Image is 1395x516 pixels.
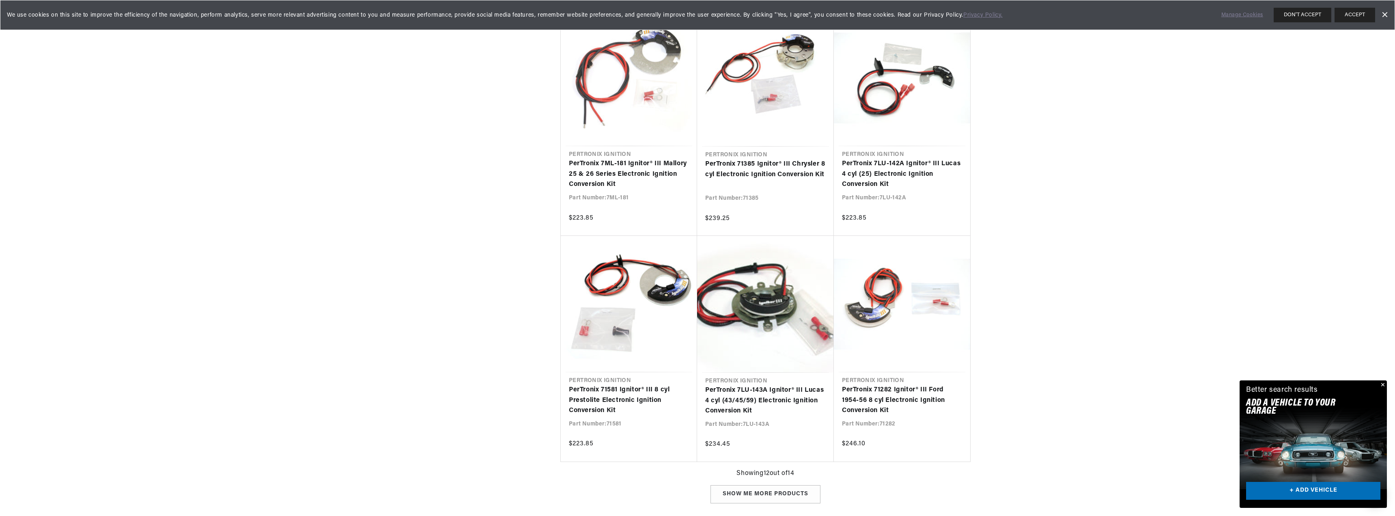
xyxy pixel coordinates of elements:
span: Showing 12 out of 14 [736,469,794,479]
a: Privacy Policy. [963,12,1003,18]
a: Dismiss Banner [1378,9,1391,21]
a: PerTronix 7ML-181 Ignitor® III Mallory 25 & 26 Series Electronic Ignition Conversion Kit [569,159,689,190]
button: Close [1377,380,1387,390]
span: We use cookies on this site to improve the efficiency of the navigation, perform analytics, serve... [7,11,1210,19]
div: Show me more products [710,485,820,503]
a: PerTronix 71282 Ignitor® III Ford 1954-56 8 cyl Electronic Ignition Conversion Kit [842,385,962,416]
a: PerTronix 7LU-143A Ignitor® III Lucas 4 cyl (43/45/59) Electronic Ignition Conversion Kit [705,385,826,417]
a: PerTronix 7LU-142A Ignitor® III Lucas 4 cyl (25) Electronic Ignition Conversion Kit [842,159,962,190]
a: Manage Cookies [1221,11,1263,19]
h2: Add A VEHICLE to your garage [1246,399,1360,416]
a: PerTronix 71581 Ignitor® III 8 cyl Prestolite Electronic Ignition Conversion Kit [569,385,689,416]
a: + ADD VEHICLE [1246,482,1380,500]
button: ACCEPT [1335,8,1375,22]
a: PerTronix 71385 Ignitor® III Chrysler 8 cyl Electronic Ignition Conversion Kit [705,159,826,180]
div: Better search results [1246,384,1318,396]
button: DON'T ACCEPT [1274,8,1331,22]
